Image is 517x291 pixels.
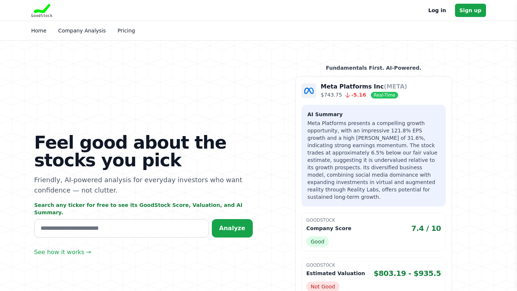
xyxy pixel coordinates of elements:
p: Meta Platforms Inc [321,82,407,91]
p: Meta Platforms presents a compelling growth opportunity, with an impressive 121.8% EPS growth and... [307,119,440,201]
a: Log in [428,6,446,15]
span: $803.19 - $935.5 [374,268,441,278]
a: Pricing [118,28,135,34]
a: See how it works → [34,248,91,257]
span: Analyze [219,225,245,232]
h3: AI Summary [307,111,440,118]
span: Real-Time [371,92,398,98]
span: 7.4 / 10 [411,223,441,233]
p: Friendly, AI-powered analysis for everyday investors who want confidence — not clutter. [34,175,253,195]
p: Estimated Valuation [306,270,365,277]
p: GoodStock [306,217,441,223]
span: (META) [384,83,407,90]
a: Home [31,28,46,34]
p: GoodStock [306,262,441,268]
a: Company Analysis [58,28,106,34]
span: Good [306,236,329,247]
p: Fundamentals First. AI-Powered. [295,64,452,72]
p: Search any ticker for free to see its GoodStock Score, Valuation, and AI Summary. [34,201,253,216]
p: Company Score [306,225,351,232]
img: Company Logo [301,83,316,98]
a: Sign up [455,4,486,17]
img: Goodstock Logo [31,4,53,17]
p: $743.75 [321,91,407,99]
button: Analyze [212,219,253,238]
span: -5.16 [342,92,366,98]
h1: Feel good about the stocks you pick [34,134,253,169]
